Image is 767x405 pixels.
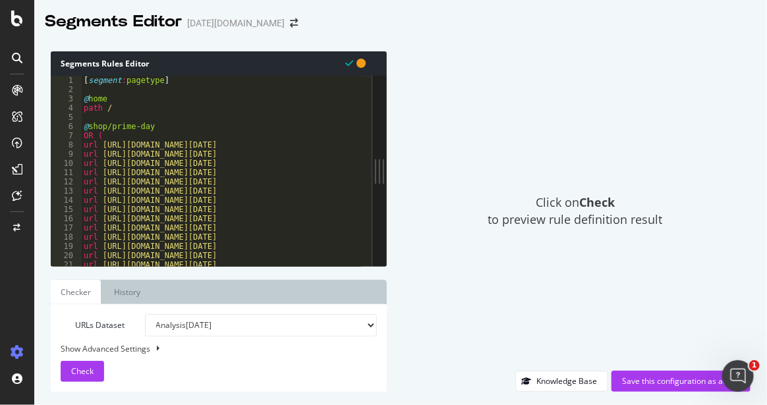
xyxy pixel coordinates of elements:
div: 6 [51,122,82,131]
div: 12 [51,177,82,186]
div: Save this configuration as active [622,375,740,387]
strong: Check [579,194,615,210]
div: Segments Editor [45,11,182,33]
div: 5 [51,113,82,122]
span: 1 [749,360,760,371]
div: 8 [51,140,82,149]
div: 21 [51,260,82,269]
div: 10 [51,159,82,168]
span: Click on to preview rule definition result [488,194,663,228]
button: Check [61,361,104,382]
div: Knowledge Base [536,375,597,387]
button: Save this configuration as active [611,371,751,392]
div: arrow-right-arrow-left [290,18,298,28]
div: 19 [51,242,82,251]
div: 18 [51,232,82,242]
div: 13 [51,186,82,196]
div: Segments Rules Editor [51,51,387,76]
span: You have unsaved modifications [356,57,366,69]
div: 17 [51,223,82,232]
div: 15 [51,205,82,214]
div: 14 [51,196,82,205]
div: 2 [51,85,82,94]
span: Check [71,365,94,377]
div: 1 [51,76,82,85]
div: [DATE][DOMAIN_NAME] [187,16,285,30]
div: 11 [51,168,82,177]
label: URLs Dataset [51,314,135,337]
div: 16 [51,214,82,223]
div: 4 [51,103,82,113]
a: History [104,280,150,304]
div: 7 [51,131,82,140]
a: Knowledge Base [515,375,608,387]
div: Show Advanced Settings [51,343,367,354]
div: 3 [51,94,82,103]
div: 9 [51,149,82,159]
a: Checker [51,280,101,304]
iframe: Intercom live chat [722,360,754,392]
div: 20 [51,251,82,260]
button: Knowledge Base [515,371,608,392]
span: Syntax is valid [345,57,353,69]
